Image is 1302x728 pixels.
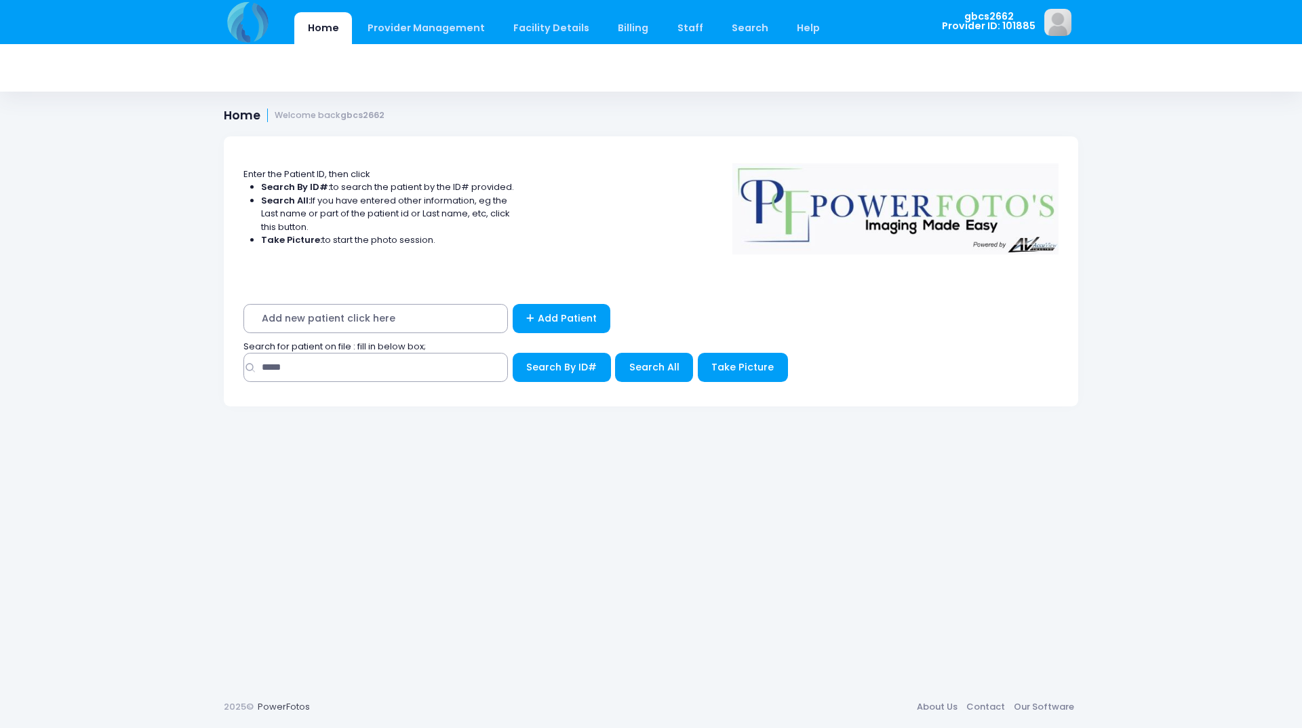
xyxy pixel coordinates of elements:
span: Search for patient on file : fill in below box; [243,340,426,353]
a: PowerFotos [258,700,310,713]
a: Facility Details [500,12,603,44]
a: Search [718,12,781,44]
li: to search the patient by the ID# provided. [261,180,515,194]
li: If you have entered other information, eg the Last name or part of the patient id or Last name, e... [261,194,515,234]
span: Add new patient click here [243,304,508,333]
span: Search By ID# [526,360,597,374]
span: 2025© [224,700,254,713]
a: Add Patient [513,304,611,333]
a: Billing [605,12,662,44]
button: Search By ID# [513,353,611,382]
img: Logo [726,154,1065,254]
li: to start the photo session. [261,233,515,247]
a: Help [784,12,833,44]
a: Our Software [1009,695,1078,719]
a: Staff [664,12,716,44]
a: Home [294,12,352,44]
img: image [1044,9,1071,36]
span: gbcs2662 Provider ID: 101885 [942,12,1035,31]
strong: Take Picture: [261,233,322,246]
span: Enter the Patient ID, then click [243,168,370,180]
small: Welcome back [275,111,384,121]
h1: Home [224,109,384,123]
span: Search All [629,360,679,374]
span: Take Picture [711,360,774,374]
strong: gbcs2662 [340,109,384,121]
a: Contact [962,695,1009,719]
button: Search All [615,353,693,382]
a: About Us [912,695,962,719]
strong: Search By ID#: [261,180,330,193]
button: Take Picture [698,353,788,382]
a: Provider Management [354,12,498,44]
strong: Search All: [261,194,311,207]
